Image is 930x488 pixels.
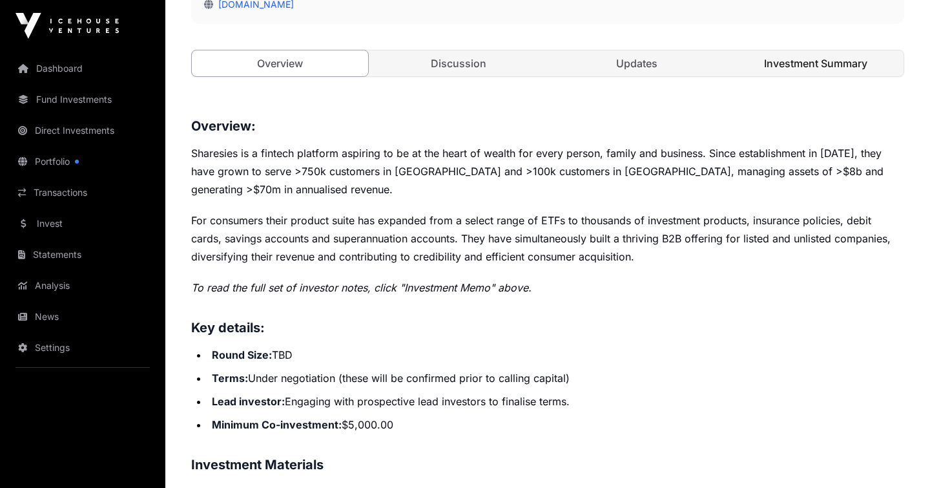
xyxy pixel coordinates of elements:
strong: Round Size: [212,348,272,361]
img: Icehouse Ventures Logo [15,13,119,39]
p: For consumers their product suite has expanded from a select range of ETFs to thousands of invest... [191,211,904,266]
p: Sharesies is a fintech platform aspiring to be at the heart of wealth for every person, family an... [191,144,904,198]
h3: Key details: [191,317,904,338]
a: Updates [549,50,725,76]
strong: Terms: [212,372,248,385]
li: Engaging with prospective lead investors to finalise terms. [208,392,904,410]
a: Portfolio [10,147,155,176]
strong: : [282,395,285,408]
a: Investment Summary [728,50,904,76]
a: Invest [10,209,155,238]
a: Direct Investments [10,116,155,145]
h3: Investment Materials [191,454,904,475]
li: TBD [208,346,904,364]
iframe: Chat Widget [865,426,930,488]
li: Under negotiation (these will be confirmed prior to calling capital) [208,369,904,387]
h3: Overview: [191,116,904,136]
a: Dashboard [10,54,155,83]
strong: Lead investor [212,395,282,408]
a: Analysis [10,271,155,300]
a: News [10,302,155,331]
nav: Tabs [192,50,904,76]
a: Overview [191,50,369,77]
strong: Minimum Co-investment: [212,418,342,431]
a: Settings [10,334,155,362]
a: Discussion [371,50,547,76]
a: Fund Investments [10,85,155,114]
li: $5,000.00 [208,416,904,434]
em: To read the full set of investor notes, click "Investment Memo" above. [191,281,532,294]
a: Transactions [10,178,155,207]
a: Statements [10,240,155,269]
